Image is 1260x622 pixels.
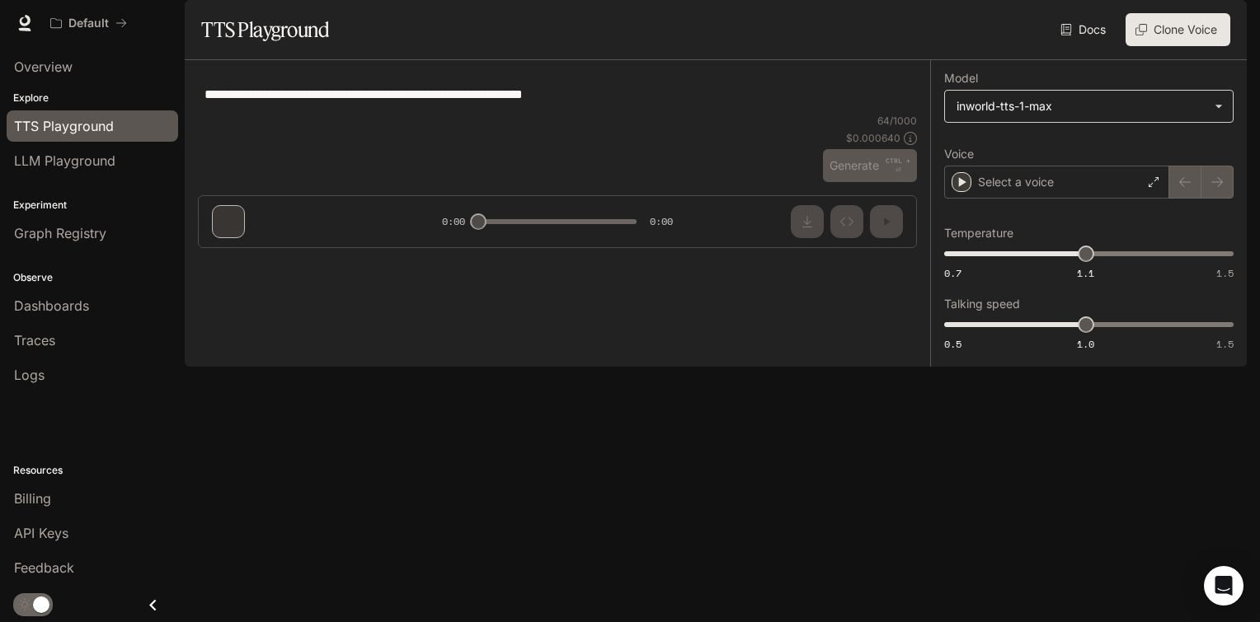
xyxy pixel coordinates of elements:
[1216,337,1234,351] span: 1.5
[201,13,329,46] h1: TTS Playground
[944,266,961,280] span: 0.7
[944,72,978,84] p: Model
[1216,266,1234,280] span: 1.5
[1126,13,1230,46] button: Clone Voice
[944,227,1013,239] p: Temperature
[1077,337,1094,351] span: 1.0
[877,114,917,128] p: 64 / 1000
[1077,266,1094,280] span: 1.1
[68,16,109,30] p: Default
[944,337,961,351] span: 0.5
[846,131,900,145] p: $ 0.000640
[1057,13,1112,46] a: Docs
[944,148,974,160] p: Voice
[43,7,134,40] button: All workspaces
[945,91,1233,122] div: inworld-tts-1-max
[1204,566,1244,606] div: Open Intercom Messenger
[978,174,1054,190] p: Select a voice
[957,98,1206,115] div: inworld-tts-1-max
[944,298,1020,310] p: Talking speed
